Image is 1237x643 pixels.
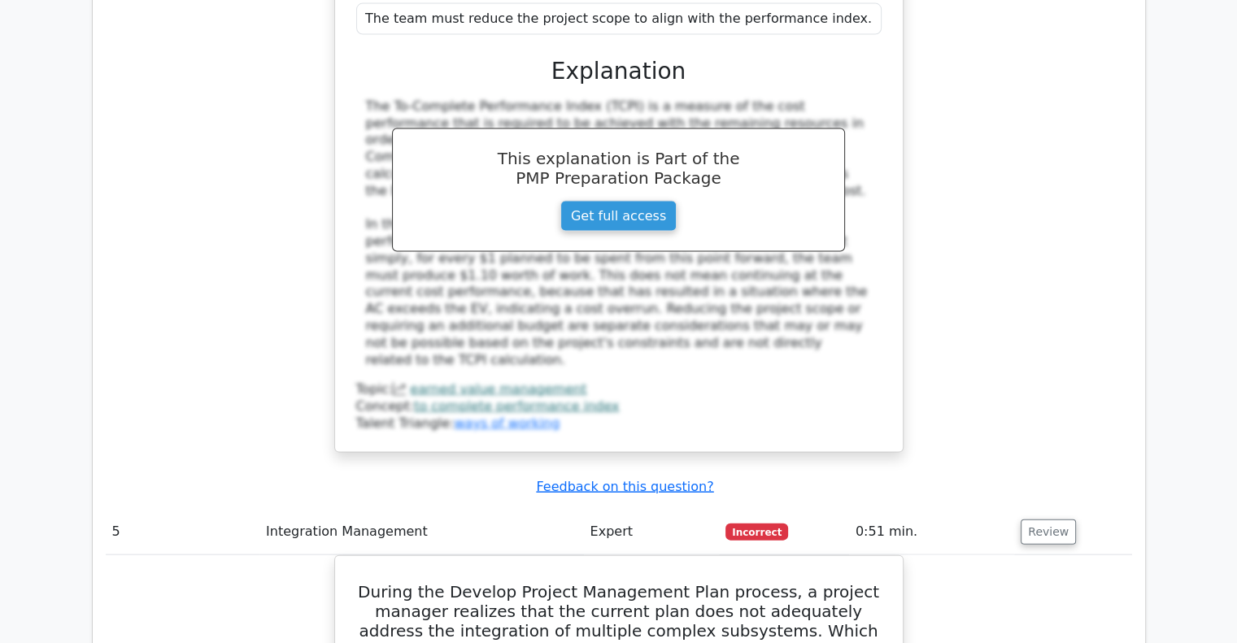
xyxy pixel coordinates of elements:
[584,509,720,555] td: Expert
[366,98,872,369] div: The To-Complete Performance Index (TCPI) is a measure of the cost performance that is required to...
[356,381,882,398] div: Topic:
[1021,519,1076,545] button: Review
[410,381,586,397] a: earned value management
[414,398,619,414] a: to complete performance index
[259,509,583,555] td: Integration Management
[454,415,560,431] a: ways of working
[356,381,882,432] div: Talent Triangle:
[366,58,872,85] h3: Explanation
[725,524,788,540] span: Incorrect
[356,398,882,415] div: Concept:
[849,509,1014,555] td: 0:51 min.
[106,509,260,555] td: 5
[536,479,713,494] a: Feedback on this question?
[560,201,677,232] a: Get full access
[356,3,882,35] div: The team must reduce the project scope to align with the performance index.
